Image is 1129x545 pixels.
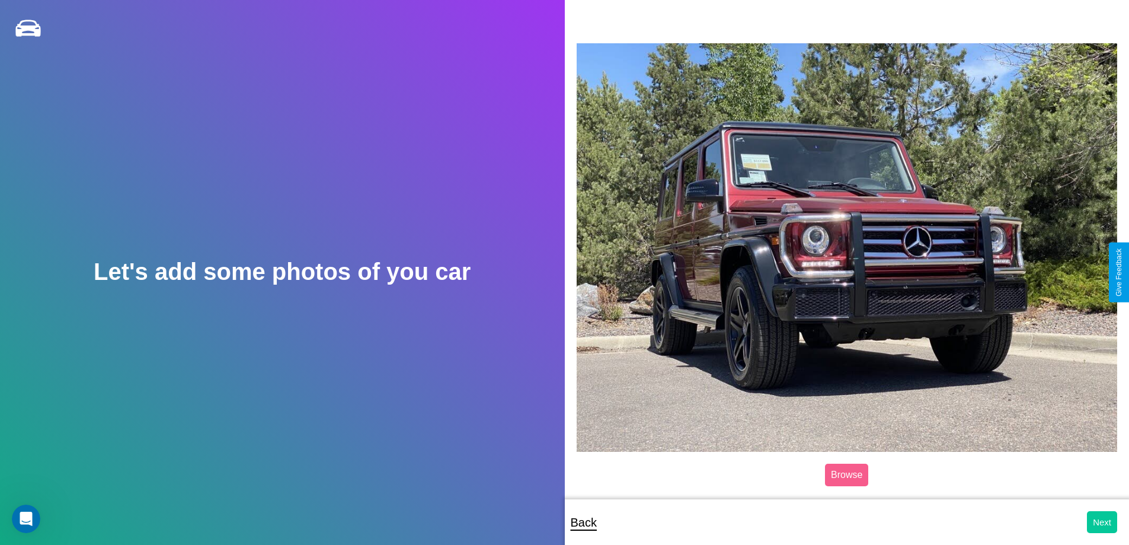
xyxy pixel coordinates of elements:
[1115,248,1123,297] div: Give Feedback
[1087,511,1117,533] button: Next
[94,259,471,285] h2: Let's add some photos of you car
[825,464,868,486] label: Browse
[577,43,1118,451] img: posted
[571,512,597,533] p: Back
[12,505,40,533] iframe: Intercom live chat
